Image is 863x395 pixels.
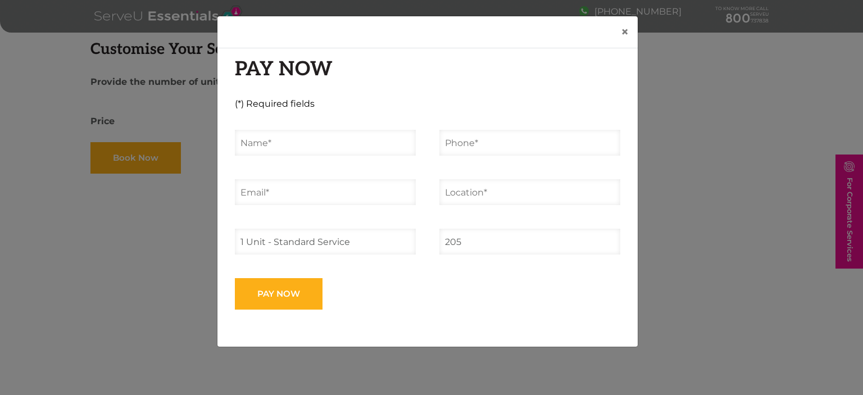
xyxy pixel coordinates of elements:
[439,179,620,205] input: Location*
[439,229,620,255] input: Price*
[235,278,323,310] input: Pay now
[621,24,629,40] span: ×
[235,179,416,205] input: Email*
[235,229,416,255] input: Quote ref. no*
[612,16,638,48] button: Close
[235,98,315,110] small: (*) Required fields
[235,57,620,81] h2: Pay Now
[439,130,620,156] input: Phone*
[235,130,416,156] input: Name*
